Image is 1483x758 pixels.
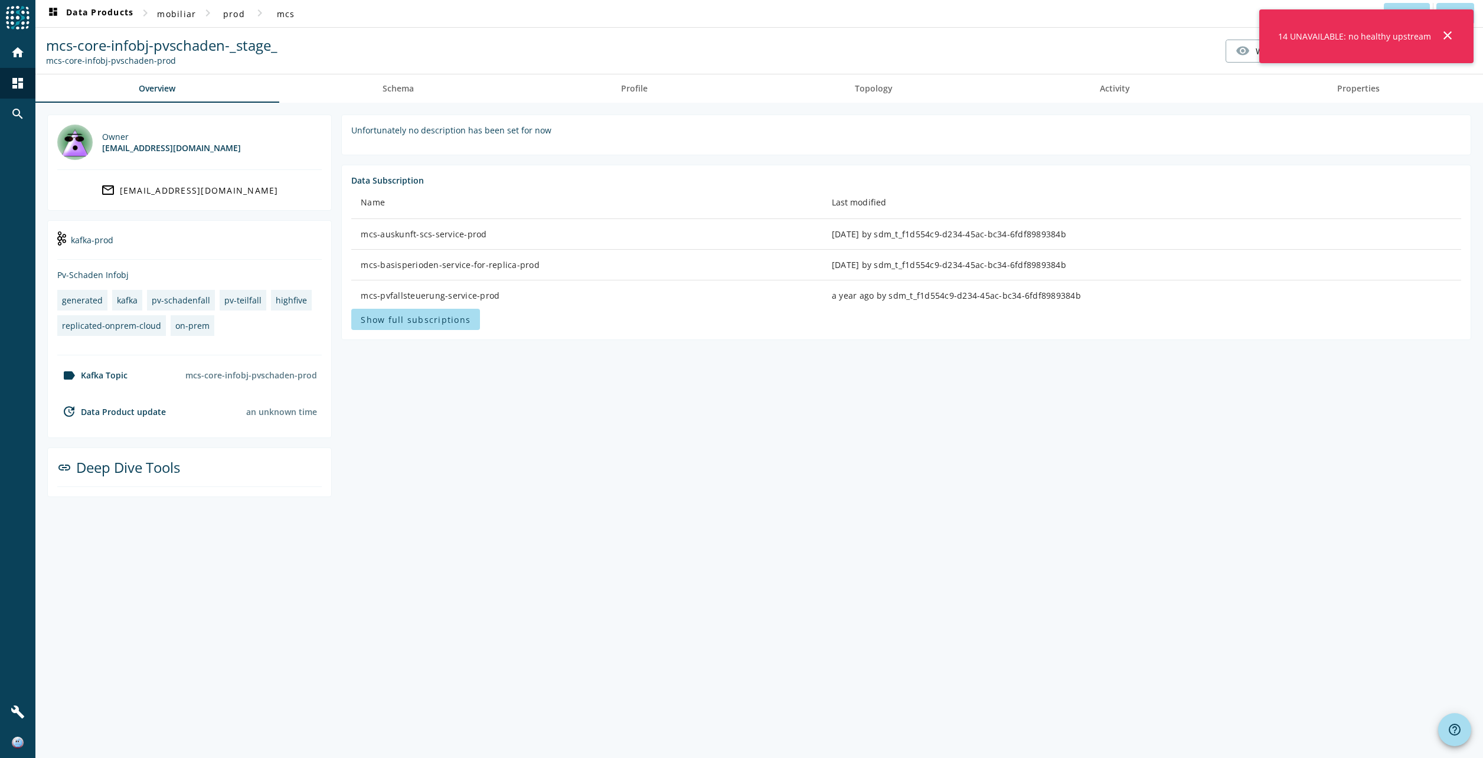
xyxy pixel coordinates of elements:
mat-icon: label [62,368,76,383]
img: spoud-logo.svg [6,6,30,30]
mat-icon: search [11,107,25,121]
img: 4eed4fe2a633cbc0620d2ab0b5676ee1 [12,737,24,749]
button: mobiliar [152,3,201,24]
div: Kafka Topic: mcs-core-infobj-pvschaden-prod [46,55,277,66]
span: Profile [621,84,648,93]
mat-icon: home [11,45,25,60]
div: [EMAIL_ADDRESS][DOMAIN_NAME] [120,185,279,196]
div: Unfortunately no description has been set for now [351,125,1461,136]
span: mcs [277,8,295,19]
button: Show full subscriptions [351,309,480,330]
td: [DATE] by sdm_t_f1d554c9-d234-45ac-bc34-6fdf8989384b [822,250,1461,280]
mat-icon: chevron_right [201,6,215,20]
span: mcs-core-infobj-pvschaden-_stage_ [46,35,277,55]
th: Last modified [822,186,1461,219]
span: Schema [383,84,414,93]
div: mcs-basisperioden-service-for-replica-prod [361,259,812,271]
span: Activity [1100,84,1130,93]
button: Watch [1226,40,1293,61]
span: mobiliar [157,8,196,19]
span: Overview [139,84,175,93]
span: Topology [855,84,893,93]
th: Name [351,186,822,219]
mat-icon: close [1440,28,1455,43]
span: Show full subscriptions [361,314,471,325]
div: kafka [117,295,138,306]
mat-icon: mail_outline [101,183,115,197]
div: kafka-prod [57,230,322,260]
span: Data Products [46,6,133,21]
span: prod [223,8,245,19]
div: pv-schadenfall [152,295,210,306]
img: undefined [57,231,66,246]
mat-icon: help_outline [1448,723,1462,737]
mat-icon: link [57,460,71,475]
div: replicated-onprem-cloud [62,320,161,331]
td: [DATE] by sdm_t_f1d554c9-d234-45ac-bc34-6fdf8989384b [822,219,1461,250]
div: Deep Dive Tools [57,458,322,487]
div: mcs-auskunft-scs-service-prod [361,228,812,240]
div: Kafka Topic [57,368,128,383]
mat-icon: build [11,705,25,719]
div: pv-teilfall [224,295,262,306]
img: highfive@mobi.ch [57,125,93,160]
div: 14 UNAVAILABLE: no healthy upstream [1273,26,1436,47]
div: Data Subscription [351,175,1461,186]
div: an unknown time [246,406,317,417]
div: [EMAIL_ADDRESS][DOMAIN_NAME] [102,142,241,153]
mat-icon: chevron_right [253,6,267,20]
div: generated [62,295,103,306]
a: [EMAIL_ADDRESS][DOMAIN_NAME] [57,179,322,201]
mat-icon: dashboard [46,6,60,21]
div: highfive [276,295,307,306]
div: mcs-pvfallsteuerung-service-prod [361,290,812,302]
button: prod [215,3,253,24]
div: Owner [102,131,241,142]
mat-icon: chevron_right [138,6,152,20]
div: Data Product update [57,404,166,419]
mat-icon: visibility [1236,44,1250,58]
td: a year ago by sdm_t_f1d554c9-d234-45ac-bc34-6fdf8989384b [822,280,1461,311]
button: Data Products [41,3,138,24]
mat-icon: dashboard [11,76,25,90]
button: mcs [267,3,305,24]
mat-icon: update [62,404,76,419]
div: Pv-Schaden Infobj [57,269,322,280]
span: Properties [1337,84,1380,93]
div: mcs-core-infobj-pvschaden-prod [181,365,322,385]
div: on-prem [175,320,210,331]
